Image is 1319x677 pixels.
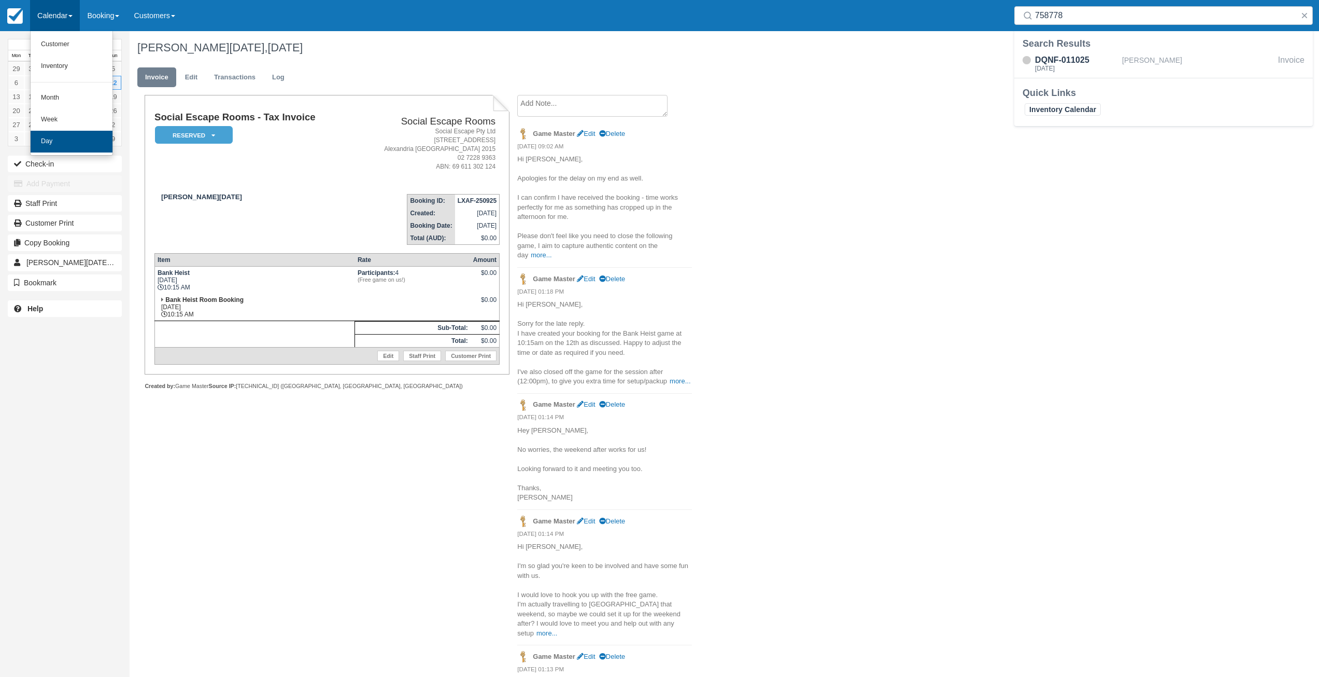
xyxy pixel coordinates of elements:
[517,665,692,676] em: [DATE] 01:13 PM
[8,156,122,172] button: Check-in
[24,132,40,146] a: 4
[31,56,112,77] a: Inventory
[165,296,244,303] strong: Bank Heist Room Booking
[531,251,551,259] a: more...
[577,653,595,660] a: Edit
[27,305,43,313] b: Help
[1278,54,1304,74] div: Invoice
[154,112,352,123] h1: Social Escape Rooms - Tax Invoice
[1035,65,1118,72] div: [DATE]
[8,175,122,192] button: Add Payment
[1014,54,1313,74] a: DQNF-011025[DATE][PERSON_NAME]Invoice
[105,76,121,90] a: 12
[31,109,112,131] a: Week
[458,197,497,204] strong: LXAF-250925
[471,254,500,267] th: Amount
[8,195,122,212] a: Staff Print
[599,130,625,137] a: Delete
[26,258,114,267] span: [PERSON_NAME][DATE]
[517,155,692,260] p: Hi [PERSON_NAME], Apologies for the delay on my end as well. I can confirm I have received the bo...
[8,104,24,118] a: 20
[407,195,455,208] th: Booking ID:
[105,62,121,76] a: 5
[455,207,500,219] td: [DATE]
[355,254,471,267] th: Rate
[105,90,121,104] a: 19
[24,76,40,90] a: 7
[154,254,354,267] th: Item
[1023,37,1304,50] div: Search Results
[455,232,500,245] td: $0.00
[111,258,121,268] span: 1
[599,653,625,660] a: Delete
[355,267,471,294] td: 4
[473,296,497,312] div: $0.00
[517,542,692,638] p: Hi [PERSON_NAME], I'm so glad you're keen to be involved and have some fun with us. I would love ...
[267,41,303,54] span: [DATE]
[670,377,690,385] a: more...
[145,383,175,389] strong: Created by:
[30,31,113,156] ul: Calendar
[407,219,455,232] th: Booking Date:
[264,67,292,88] a: Log
[24,50,40,62] th: Tue
[533,400,575,408] strong: Game Master
[358,277,468,283] em: (Free game on us!)
[206,67,263,88] a: Transactions
[599,275,625,283] a: Delete
[24,104,40,118] a: 21
[1035,6,1296,25] input: Search ( / )
[145,382,509,390] div: Game Master [TECHNICAL_ID] ([GEOGRAPHIC_DATA], [GEOGRAPHIC_DATA], [GEOGRAPHIC_DATA])
[577,517,595,525] a: Edit
[8,118,24,132] a: 27
[533,130,575,137] strong: Game Master
[154,267,354,294] td: [DATE] 10:15 AM
[517,530,692,541] em: [DATE] 01:14 PM
[24,62,40,76] a: 30
[158,269,190,277] strong: Bank Heist
[8,254,122,271] a: [PERSON_NAME][DATE] 1
[407,232,455,245] th: Total (AUD):
[355,322,471,335] th: Sub-Total:
[31,131,112,153] a: Day
[8,50,24,62] th: Mon
[377,351,399,361] a: Edit
[358,269,395,277] strong: Participants
[517,142,692,154] em: [DATE] 09:02 AM
[155,126,233,144] em: Reserved
[599,517,625,525] a: Delete
[599,400,625,408] a: Delete
[8,132,24,146] a: 3
[8,90,24,104] a: 13
[533,275,575,283] strong: Game Master
[8,300,122,317] a: Help
[177,67,205,88] a: Edit
[517,287,692,299] em: [DATE] 01:18 PM
[8,274,122,291] button: Bookmark
[1023,87,1304,99] div: Quick Links
[31,87,112,109] a: Month
[1025,103,1101,116] a: Inventory Calendar
[8,62,24,76] a: 29
[577,400,595,408] a: Edit
[1035,54,1118,66] div: DQNF-011025
[105,50,121,62] th: Sun
[8,234,122,251] button: Copy Booking
[407,207,455,219] th: Created:
[154,294,354,321] td: [DATE] 10:15 AM
[105,132,121,146] a: 9
[536,629,557,637] a: more...
[24,90,40,104] a: 14
[8,76,24,90] a: 6
[471,322,500,335] td: $0.00
[533,517,575,525] strong: Game Master
[517,413,692,424] em: [DATE] 01:14 PM
[31,34,112,56] a: Customer
[161,193,242,201] strong: [PERSON_NAME][DATE]
[209,383,236,389] strong: Source IP:
[355,335,471,348] th: Total:
[455,219,500,232] td: [DATE]
[137,42,1111,54] h1: [PERSON_NAME][DATE],
[357,116,495,127] h2: Social Escape Rooms
[137,67,176,88] a: Invoice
